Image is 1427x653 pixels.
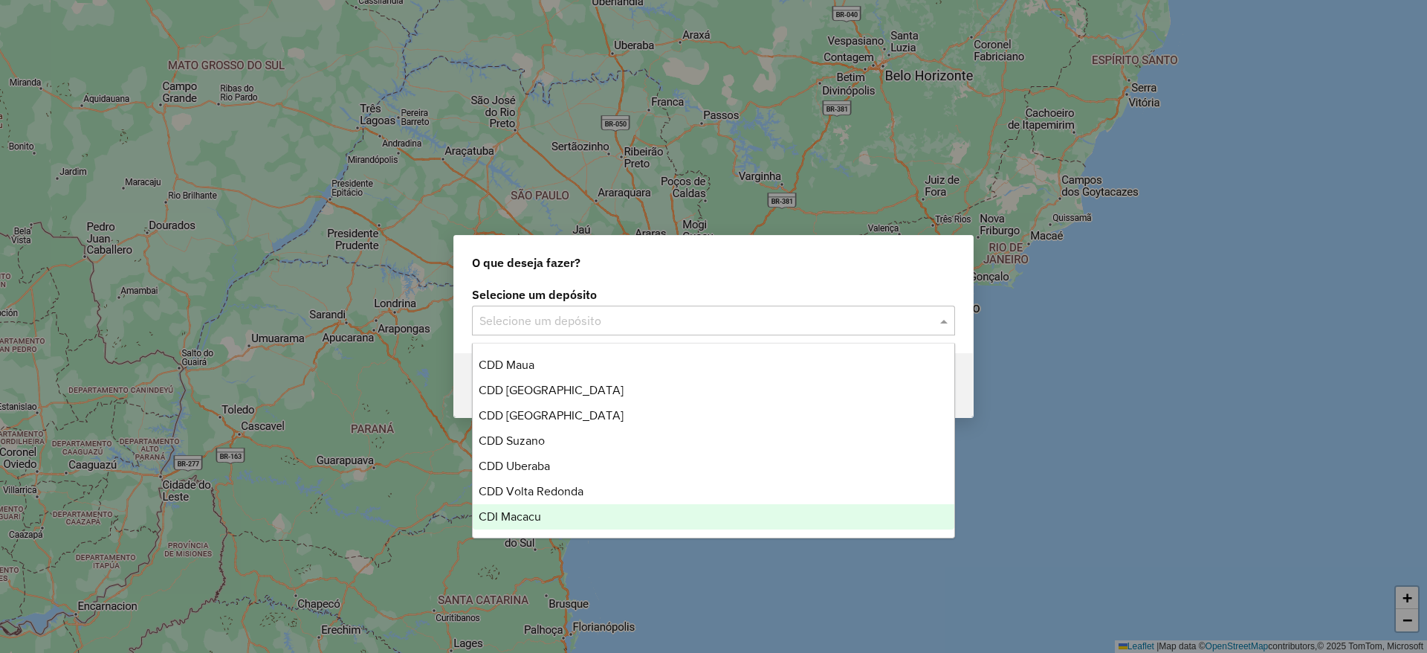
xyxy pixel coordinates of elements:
[479,384,624,396] span: CDD [GEOGRAPHIC_DATA]
[479,485,583,498] span: CDD Volta Redonda
[472,343,955,538] ng-dropdown-panel: Options list
[472,286,955,303] label: Selecione um depósito
[479,510,541,523] span: CDI Macacu
[479,358,534,371] span: CDD Maua
[472,254,580,271] span: O que deseja fazer?
[479,460,550,472] span: CDD Uberaba
[479,434,545,447] span: CDD Suzano
[479,409,624,422] span: CDD [GEOGRAPHIC_DATA]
